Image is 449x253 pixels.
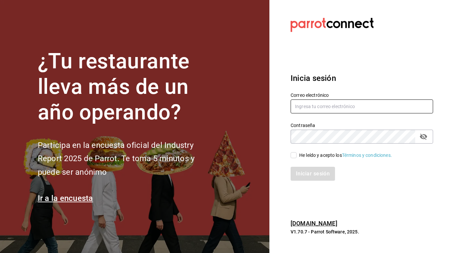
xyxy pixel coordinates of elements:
[291,99,433,113] input: Ingresa tu correo electrónico
[38,49,217,125] h1: ¿Tu restaurante lleva más de un año operando?
[291,93,433,97] label: Correo electrónico
[291,123,433,128] label: Contraseña
[418,131,429,142] button: passwordField
[291,220,337,227] a: [DOMAIN_NAME]
[38,139,217,179] h2: Participa en la encuesta oficial del Industry Report 2025 de Parrot. Te toma 5 minutos y puede se...
[291,72,433,84] h3: Inicia sesión
[342,153,392,158] a: Términos y condiciones.
[291,228,433,235] p: V1.70.7 - Parrot Software, 2025.
[38,194,93,203] a: Ir a la encuesta
[299,152,392,159] div: He leído y acepto los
